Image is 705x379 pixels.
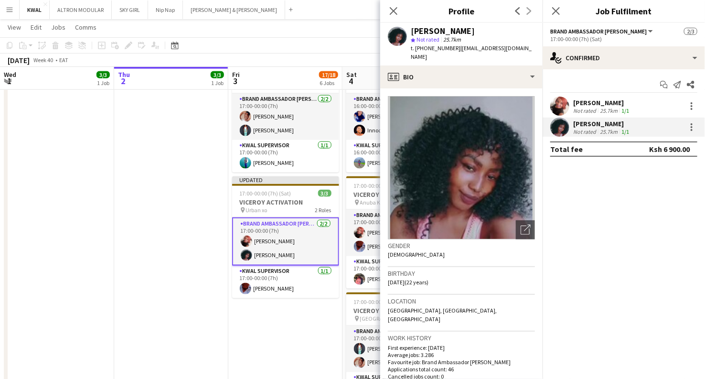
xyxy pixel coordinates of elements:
[2,76,16,87] span: 1
[573,128,598,135] div: Not rated
[417,36,439,43] span: Not rated
[649,144,690,154] div: Ksh 6 900.00
[441,36,463,43] span: 25.7km
[380,5,543,17] h3: Profile
[621,128,629,135] app-skills-label: 1/1
[4,21,25,33] a: View
[573,119,631,128] div: [PERSON_NAME]
[8,23,21,32] span: View
[148,0,183,19] button: Nip Nap
[411,27,475,35] div: [PERSON_NAME]
[550,28,647,35] span: Brand Ambassador kwal
[346,190,453,199] h3: VICEROY ACTIVATION
[388,344,535,351] p: First experience: [DATE]
[31,23,42,32] span: Edit
[360,199,401,206] span: Anuba Kitengela
[232,198,339,206] h3: VICEROY ACTIVATION
[543,5,705,17] h3: Job Fulfilment
[388,351,535,358] p: Average jobs: 3.286
[684,28,697,35] span: 2/3
[315,206,331,214] span: 2 Roles
[573,107,598,114] div: Not rated
[346,256,453,289] app-card-role: KWAL SUPERVISOR1/117:00-00:00 (7h)[PERSON_NAME]
[246,206,267,214] span: Urban xo
[232,266,339,298] app-card-role: KWAL SUPERVISOR1/117:00-00:00 (7h)[PERSON_NAME]
[47,21,69,33] a: Jobs
[550,144,583,154] div: Total fee
[388,366,535,373] p: Applications total count: 46
[318,190,331,197] span: 3/3
[117,76,130,87] span: 2
[20,0,50,19] button: KWAL
[411,44,460,52] span: t. [PHONE_NUMBER]
[320,79,338,87] div: 6 Jobs
[346,306,453,315] h3: VICEROY ACTIVATION
[354,298,407,305] span: 17:00-00:00 (7h) (Sun)
[211,79,224,87] div: 1 Job
[388,241,535,250] h3: Gender
[346,140,453,173] app-card-role: KWAL SUPERVISOR1/116:00-00:00 (8h)[PERSON_NAME]
[346,176,453,289] app-job-card: 17:00-00:00 (7h) (Sun)3/3VICEROY ACTIVATION Anuba Kitengela2 RolesBrand Ambassador [PERSON_NAME]2...
[346,70,357,79] span: Sat
[346,60,453,173] app-job-card: 16:00-00:00 (8h) (Sun)3/3VICEROY ACTIVATION Space Q2 RolesBrand Ambassador [PERSON_NAME]2/216:00-...
[232,94,339,140] app-card-role: Brand Ambassador [PERSON_NAME]2/217:00-00:00 (7h)[PERSON_NAME][PERSON_NAME]
[75,23,96,32] span: Comms
[232,70,240,79] span: Fri
[232,140,339,173] app-card-role: KWAL SUPERVISOR1/117:00-00:00 (7h)[PERSON_NAME]
[232,176,339,184] div: Updated
[388,279,428,286] span: [DATE] (22 years)
[345,76,357,87] span: 4
[51,23,65,32] span: Jobs
[354,182,407,189] span: 17:00-00:00 (7h) (Sun)
[388,334,535,342] h3: Work history
[59,56,68,64] div: EAT
[346,210,453,256] app-card-role: Brand Ambassador [PERSON_NAME]2/217:00-00:00 (7h)[PERSON_NAME][PERSON_NAME]
[232,217,339,266] app-card-role: Brand Ambassador [PERSON_NAME]2/217:00-00:00 (7h)[PERSON_NAME][PERSON_NAME]
[8,55,30,65] div: [DATE]
[388,358,535,366] p: Favourite job: Brand Ambassador [PERSON_NAME]
[4,70,16,79] span: Wed
[388,251,445,258] span: [DEMOGRAPHIC_DATA]
[388,307,497,323] span: [GEOGRAPHIC_DATA], [GEOGRAPHIC_DATA], [GEOGRAPHIC_DATA]
[32,56,55,64] span: Week 40
[211,71,224,78] span: 3/3
[550,35,697,43] div: 17:00-00:00 (7h) (Sat)
[388,96,535,239] img: Crew avatar or photo
[388,297,535,305] h3: Location
[232,60,339,173] app-job-card: 17:00-00:00 (7h) (Sat)3/3VICEROY ACTIVATION Forbes lounge2 RolesBrand Ambassador [PERSON_NAME]2/2...
[240,190,291,197] span: 17:00-00:00 (7h) (Sat)
[96,71,110,78] span: 3/3
[598,107,620,114] div: 25.7km
[621,107,629,114] app-skills-label: 1/1
[411,44,532,60] span: | [EMAIL_ADDRESS][DOMAIN_NAME]
[319,71,338,78] span: 17/18
[598,128,620,135] div: 25.7km
[97,79,109,87] div: 1 Job
[232,176,339,298] app-job-card: Updated17:00-00:00 (7h) (Sat)3/3VICEROY ACTIVATION Urban xo2 RolesBrand Ambassador [PERSON_NAME]2...
[380,65,543,88] div: Bio
[516,220,535,239] div: Open photos pop-in
[360,315,413,322] span: [GEOGRAPHIC_DATA]
[346,94,453,140] app-card-role: Brand Ambassador [PERSON_NAME]2/216:00-00:00 (8h)[PERSON_NAME]Innocent [PERSON_NAME]
[50,0,112,19] button: ALTRON MODULAR
[112,0,148,19] button: SKY GIRL
[71,21,100,33] a: Comms
[573,98,631,107] div: [PERSON_NAME]
[231,76,240,87] span: 3
[118,70,130,79] span: Thu
[183,0,285,19] button: [PERSON_NAME] & [PERSON_NAME]
[388,269,535,278] h3: Birthday
[543,46,705,69] div: Confirmed
[346,326,453,372] app-card-role: Brand Ambassador [PERSON_NAME]2/217:00-00:00 (7h)[PERSON_NAME][PERSON_NAME]
[550,28,654,35] button: Brand Ambassador [PERSON_NAME]
[27,21,45,33] a: Edit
